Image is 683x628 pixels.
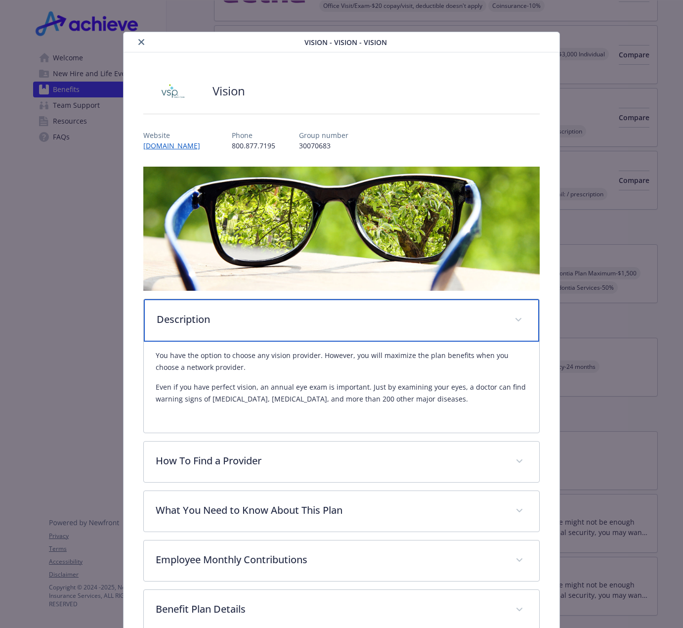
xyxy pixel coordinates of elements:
[143,167,540,291] img: banner
[135,36,147,48] button: close
[299,140,348,151] p: 30070683
[143,76,203,106] img: Vision Service Plan
[144,342,539,433] div: Description
[232,130,275,140] p: Phone
[143,130,208,140] p: Website
[304,37,387,47] span: Vision - Vision - Vision
[157,312,503,327] p: Description
[144,491,539,532] div: What You Need to Know About This Plan
[156,350,527,373] p: You have the option to choose any vision provider. However, you will maximize the plan benefits w...
[156,503,504,518] p: What You Need to Know About This Plan
[213,83,245,99] h2: Vision
[144,540,539,581] div: Employee Monthly Contributions
[232,140,275,151] p: 800.877.7195
[156,453,504,468] p: How To Find a Provider
[156,602,504,617] p: Benefit Plan Details
[156,381,527,405] p: Even if you have perfect vision, an annual eye exam is important. Just by examining your eyes, a ...
[156,552,504,567] p: Employee Monthly Contributions
[299,130,348,140] p: Group number
[143,141,208,150] a: [DOMAIN_NAME]
[144,442,539,482] div: How To Find a Provider
[144,299,539,342] div: Description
